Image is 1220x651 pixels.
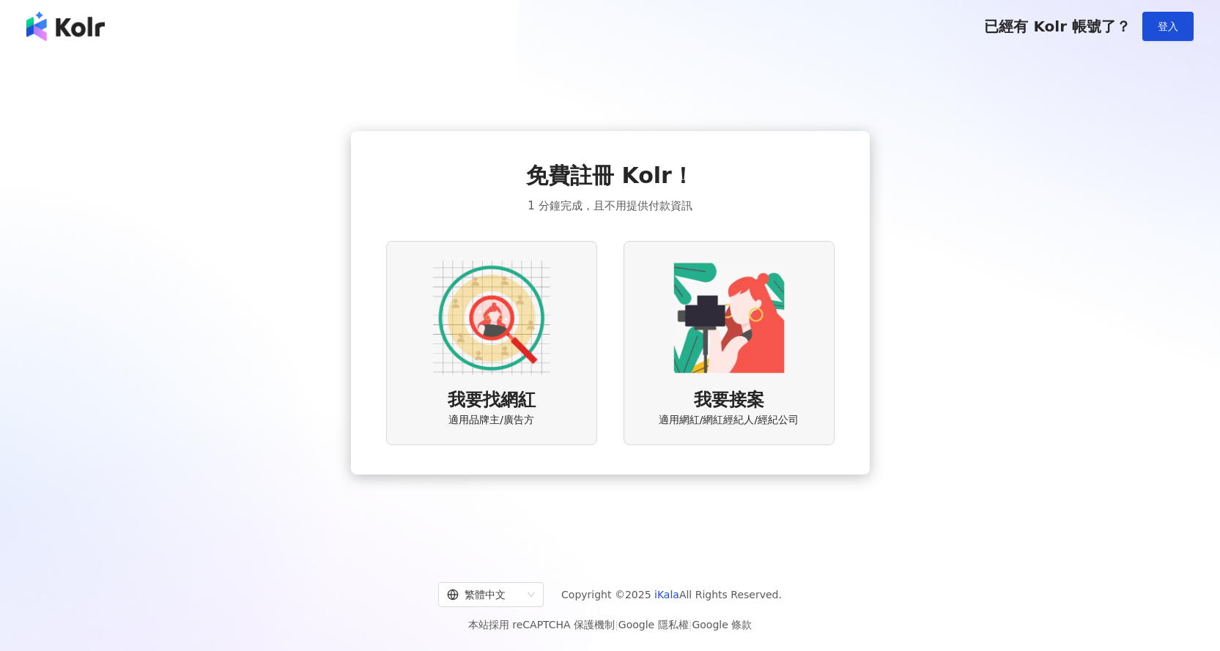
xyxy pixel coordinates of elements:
[447,583,522,606] div: 繁體中文
[561,586,782,603] span: Copyright © 2025 All Rights Reserved.
[689,619,692,630] span: |
[1158,21,1178,32] span: 登入
[468,616,752,633] span: 本站採用 reCAPTCHA 保護機制
[692,619,752,630] a: Google 條款
[670,259,788,376] img: KOL identity option
[448,388,536,413] span: 我要找網紅
[26,12,105,41] img: logo
[984,18,1131,35] span: 已經有 Kolr 帳號了？
[654,589,679,600] a: iKala
[694,388,764,413] span: 我要接案
[528,197,692,215] span: 1 分鐘完成，且不用提供付款資訊
[615,619,618,630] span: |
[448,413,534,428] span: 適用品牌主/廣告方
[618,619,689,630] a: Google 隱私權
[433,259,550,376] img: AD identity option
[526,160,694,191] span: 免費註冊 Kolr！
[659,413,799,428] span: 適用網紅/網紅經紀人/經紀公司
[1142,12,1194,41] button: 登入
